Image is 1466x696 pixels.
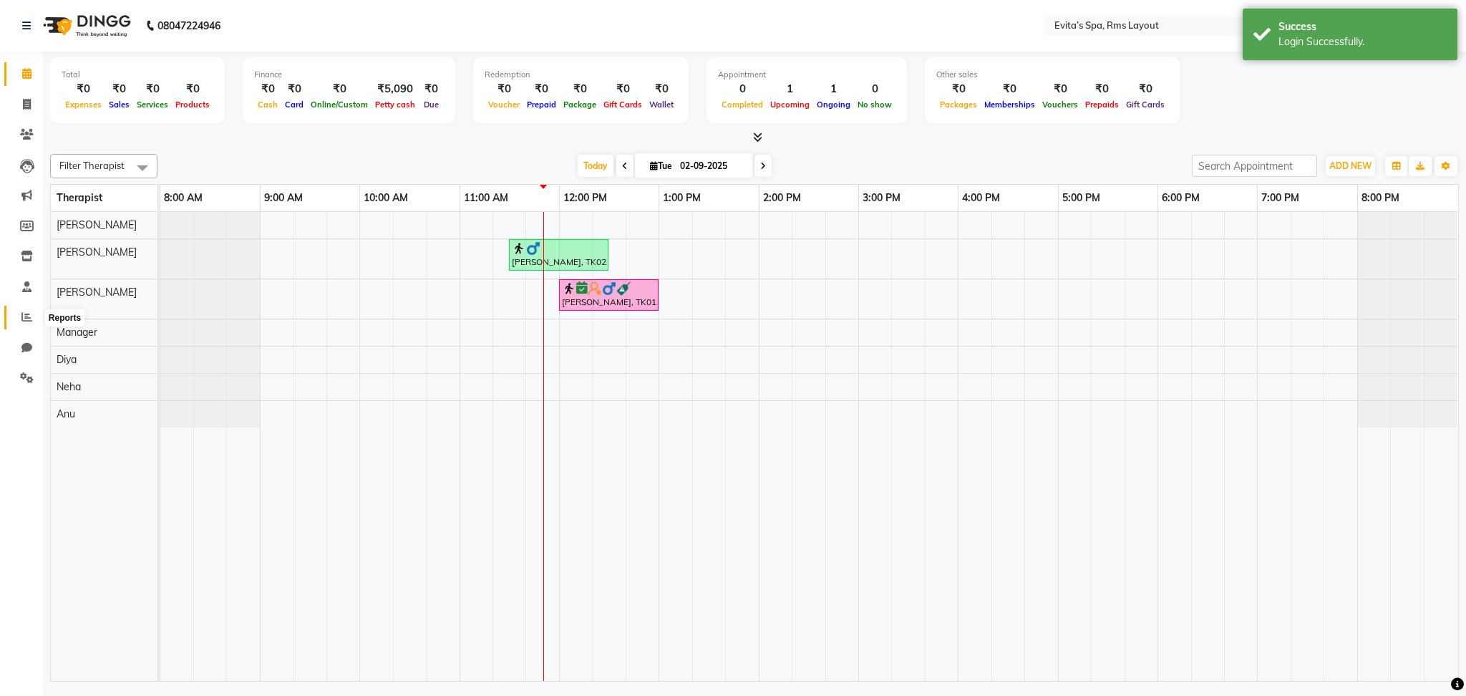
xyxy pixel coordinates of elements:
[600,81,646,97] div: ₹0
[560,188,611,208] a: 12:00 PM
[62,100,105,110] span: Expenses
[157,6,220,46] b: 08047224946
[718,69,895,81] div: Appointment
[254,100,281,110] span: Cash
[1329,160,1372,171] span: ADD NEW
[676,155,747,177] input: 2025-09-02
[659,188,704,208] a: 1:00 PM
[523,81,560,97] div: ₹0
[958,188,1004,208] a: 4:00 PM
[1039,81,1082,97] div: ₹0
[560,281,657,309] div: [PERSON_NAME], TK01, 12:00 PM-01:00 PM, Swedish Massage
[281,81,307,97] div: ₹0
[254,81,281,97] div: ₹0
[59,160,125,171] span: Filter Therapist
[57,326,97,339] span: Manager
[560,100,600,110] span: Package
[460,188,512,208] a: 11:00 AM
[45,309,84,327] div: Reports
[307,100,372,110] span: Online/Custom
[1059,188,1104,208] a: 5:00 PM
[281,100,307,110] span: Card
[57,191,102,204] span: Therapist
[372,81,419,97] div: ₹5,090
[578,155,613,177] span: Today
[767,100,813,110] span: Upcoming
[560,81,600,97] div: ₹0
[37,6,135,46] img: logo
[936,69,1168,81] div: Other sales
[57,246,137,258] span: [PERSON_NAME]
[1039,100,1082,110] span: Vouchers
[62,69,213,81] div: Total
[57,286,137,299] span: [PERSON_NAME]
[600,100,646,110] span: Gift Cards
[718,81,767,97] div: 0
[759,188,805,208] a: 2:00 PM
[1122,81,1168,97] div: ₹0
[172,81,213,97] div: ₹0
[57,218,137,231] span: [PERSON_NAME]
[813,100,854,110] span: Ongoing
[523,100,560,110] span: Prepaid
[133,100,172,110] span: Services
[936,100,981,110] span: Packages
[57,353,77,366] span: Diya
[360,188,412,208] a: 10:00 AM
[485,69,677,81] div: Redemption
[718,100,767,110] span: Completed
[1326,156,1375,176] button: ADD NEW
[419,81,444,97] div: ₹0
[1082,100,1122,110] span: Prepaids
[133,81,172,97] div: ₹0
[854,100,895,110] span: No show
[105,100,133,110] span: Sales
[1192,155,1317,177] input: Search Appointment
[1122,100,1168,110] span: Gift Cards
[1278,34,1447,49] div: Login Successfully.
[57,407,75,420] span: Anu
[1358,188,1403,208] a: 8:00 PM
[646,100,677,110] span: Wallet
[646,160,676,171] span: Tue
[62,81,105,97] div: ₹0
[981,100,1039,110] span: Memberships
[981,81,1039,97] div: ₹0
[1278,19,1447,34] div: Success
[936,81,981,97] div: ₹0
[854,81,895,97] div: 0
[172,100,213,110] span: Products
[485,81,523,97] div: ₹0
[372,100,419,110] span: Petty cash
[767,81,813,97] div: 1
[1158,188,1203,208] a: 6:00 PM
[859,188,904,208] a: 3:00 PM
[420,100,442,110] span: Due
[307,81,372,97] div: ₹0
[254,69,444,81] div: Finance
[105,81,133,97] div: ₹0
[57,380,81,393] span: Neha
[1082,81,1122,97] div: ₹0
[646,81,677,97] div: ₹0
[1258,188,1303,208] a: 7:00 PM
[510,241,607,269] div: [PERSON_NAME], TK02, 11:30 AM-12:30 PM, Swedish Massage
[261,188,306,208] a: 9:00 AM
[813,81,854,97] div: 1
[160,188,206,208] a: 8:00 AM
[485,100,523,110] span: Voucher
